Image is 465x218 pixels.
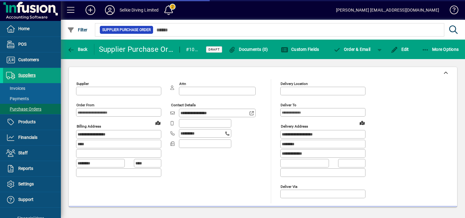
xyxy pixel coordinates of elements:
span: Invoices [6,86,25,91]
a: Customers [3,52,61,68]
button: More Options [420,44,460,55]
mat-label: Supplier [76,82,89,86]
span: Staff [18,150,28,155]
a: Purchase Orders [3,104,61,114]
span: Settings [18,181,34,186]
a: Reports [3,161,61,176]
span: POS [18,42,26,47]
span: Suppliers [18,73,36,78]
a: Home [3,21,61,37]
button: Documents (0) [227,44,270,55]
mat-label: Order from [76,103,94,107]
a: Staff [3,146,61,161]
div: [PERSON_NAME] [EMAIL_ADDRESS][DOMAIN_NAME] [336,5,439,15]
div: Supplier Purchase Order [99,44,173,54]
span: Products [18,119,36,124]
button: Profile [100,5,120,16]
span: Customers [18,57,39,62]
span: Back [67,47,88,52]
span: Documents (0) [229,47,268,52]
a: View on map [357,118,367,128]
button: Add [81,5,100,16]
a: Support [3,192,61,207]
span: Custom Fields [281,47,319,52]
span: Financials [18,135,37,140]
a: Products [3,114,61,130]
a: Invoices [3,83,61,93]
div: #1042 [186,45,198,54]
span: Support [18,197,33,202]
button: Filter [66,24,89,35]
span: Draft [208,47,220,51]
button: Back [66,44,89,55]
mat-label: Attn [179,82,186,86]
span: Order & Email [333,47,370,52]
span: Purchase Orders [6,107,41,111]
mat-label: Deliver To [281,103,296,107]
span: Home [18,26,30,31]
span: Reports [18,166,33,171]
a: Payments [3,93,61,104]
button: Order & Email [330,44,373,55]
span: Edit [391,47,409,52]
span: Filter [67,27,88,32]
app-page-header-button: Back [61,44,94,55]
a: Financials [3,130,61,145]
a: POS [3,37,61,52]
mat-label: Delivery Location [281,82,308,86]
button: Edit [389,44,411,55]
mat-label: Deliver via [281,184,297,188]
button: Custom Fields [279,44,321,55]
span: More Options [422,47,459,52]
div: Selkie Diving Limited [120,5,159,15]
a: Knowledge Base [445,1,457,21]
a: View on map [153,118,163,128]
a: Settings [3,177,61,192]
span: Supplier Purchase Order [102,27,151,33]
span: Payments [6,96,29,101]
